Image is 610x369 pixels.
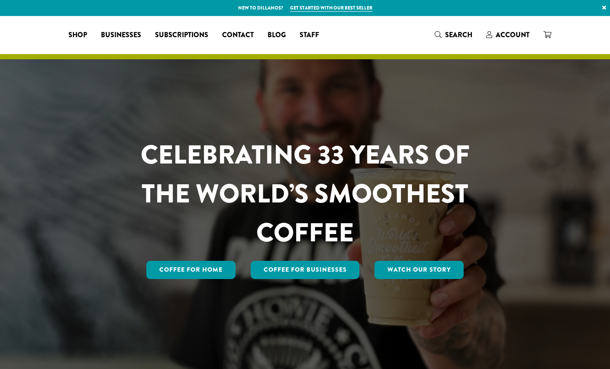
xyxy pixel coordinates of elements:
a: Shop [61,28,94,42]
span: Search [445,30,472,40]
span: Shop [68,30,87,41]
span: Contact [222,30,254,41]
span: Account [496,30,529,40]
a: Watch Our Story [374,261,464,279]
span: Subscriptions [155,30,208,41]
span: Staff [300,30,319,41]
h1: CELEBRATING 33 YEARS OF THE WORLD’S SMOOTHEST COFFEE [115,135,495,252]
a: Staff [293,28,326,42]
span: Businesses [101,30,141,41]
a: Get started with our best seller [290,4,372,12]
span: Blog [268,30,286,41]
a: Coffee For Businesses [251,261,360,279]
a: Coffee for Home [146,261,236,279]
a: Search [428,28,479,42]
